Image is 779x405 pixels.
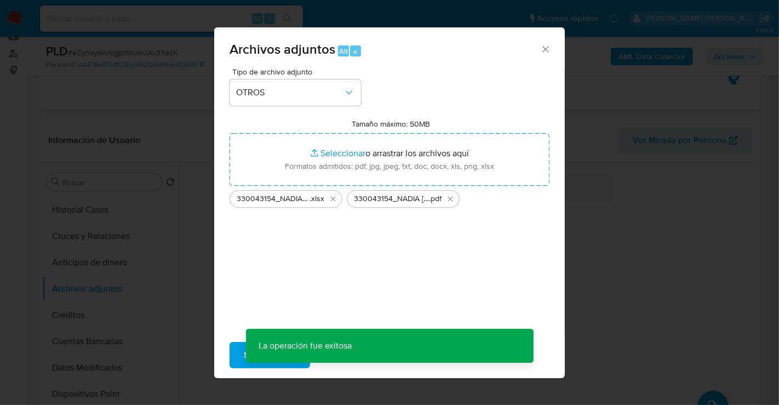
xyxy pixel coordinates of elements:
[237,193,310,204] span: 330043154_NADIA [PERSON_NAME] MALDONADO_AGO25
[246,329,365,363] p: La operación fue exitosa
[329,343,364,367] span: Cancelar
[244,343,296,367] span: Subir archivo
[353,46,357,56] span: a
[339,46,348,56] span: Alt
[429,193,442,204] span: .pdf
[354,193,429,204] span: 330043154_NADIA [PERSON_NAME] MALDONADO_AGO25
[230,342,310,368] button: Subir archivo
[327,192,340,206] button: Eliminar 330043154_NADIA GUADALUPE TAVARES MALDONADO_AGO25.xlsx
[230,39,335,59] span: Archivos adjuntos
[232,68,364,76] span: Tipo de archivo adjunto
[444,192,457,206] button: Eliminar 330043154_NADIA GUADALUPE TAVARES MALDONADO_AGO25.pdf
[230,186,549,208] ul: Archivos seleccionados
[230,79,361,106] button: OTROS
[310,193,324,204] span: .xlsx
[236,87,343,98] span: OTROS
[540,44,550,54] button: Cerrar
[352,119,431,129] label: Tamaño máximo: 50MB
